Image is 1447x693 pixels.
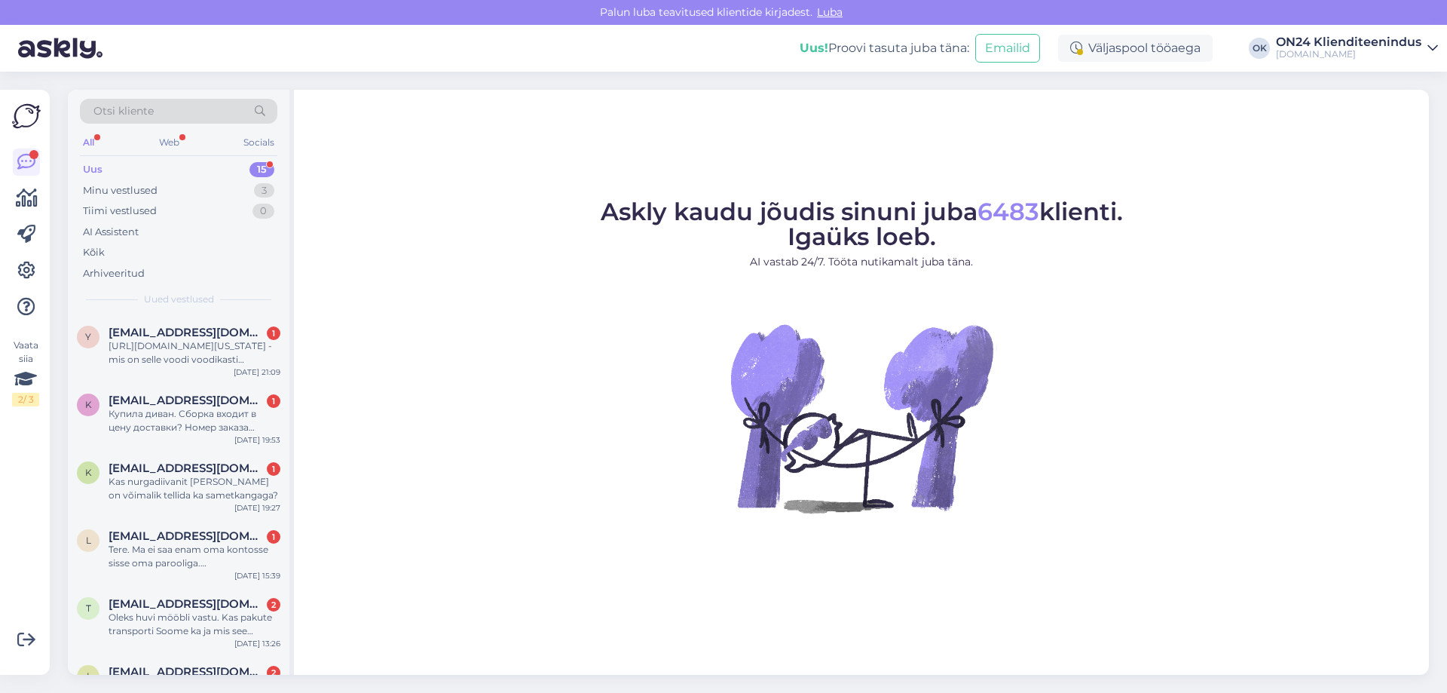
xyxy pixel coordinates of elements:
div: 0 [252,204,274,219]
div: [URL][DOMAIN_NAME][US_STATE] - mis on selle voodi voodikasti kandevõime? Mis matejalist on voodik... [109,339,280,366]
div: AI Assistent [83,225,139,240]
div: 2 [267,666,280,679]
div: Tere. Ma ei saa enam oma kontosse sisse oma parooliga. [PERSON_NAME] panen, et saadaks uue parool... [109,543,280,570]
div: Väljaspool tööaega [1058,35,1213,62]
div: Uus [83,162,102,177]
span: l [86,535,91,546]
div: 2 [267,598,280,612]
div: All [80,133,97,152]
span: Uued vestlused [144,293,214,306]
div: 1 [267,394,280,408]
span: Askly kaudu jõudis sinuni juba klienti. Igaüks loeb. [601,197,1123,251]
span: k [85,467,92,478]
div: [DOMAIN_NAME] [1276,48,1421,60]
div: Oleks huvi mööbli vastu. Kas pakute transporti Soome ka ja mis see maksab? [109,611,280,638]
div: 1 [267,327,280,340]
div: [DATE] 21:09 [234,366,280,378]
img: No Chat active [726,282,997,553]
div: Купила диван. Сборка входит в цену доставки? Номер заказа 1219323 [109,407,280,434]
span: Luba [812,5,847,19]
div: Minu vestlused [83,183,158,198]
span: Otsi kliente [93,103,154,119]
div: 1 [267,530,280,544]
div: 3 [254,183,274,198]
div: [DATE] 13:26 [234,638,280,649]
p: AI vastab 24/7. Tööta nutikamalt juba täna. [601,254,1123,270]
div: 1 [267,462,280,476]
div: Arhiveeritud [83,266,145,281]
div: Vaata siia [12,339,39,406]
span: triin.jyrine@mail.ee [109,597,265,611]
a: ON24 Klienditeenindus[DOMAIN_NAME] [1276,36,1438,60]
div: [DATE] 19:27 [234,502,280,514]
div: Web [156,133,182,152]
span: laura2000@hot.ee [109,529,265,543]
div: ON24 Klienditeenindus [1276,36,1421,48]
span: 6483 [977,197,1039,226]
span: kairitlepp@gmail.com [109,461,265,475]
div: Tiimi vestlused [83,204,157,219]
div: 2 / 3 [12,393,39,406]
b: Uus! [800,41,828,55]
span: y [85,331,91,342]
div: Kõik [83,245,105,260]
div: 15 [249,162,274,177]
span: Kpavlitsenko@gmail.com [109,394,265,407]
span: iriwa2004@list.ru [109,665,265,679]
img: Askly Logo [12,102,41,130]
div: Socials [240,133,277,152]
span: t [86,603,91,614]
span: i [87,670,90,682]
div: [DATE] 15:39 [234,570,280,581]
button: Emailid [975,34,1040,63]
div: Proovi tasuta juba täna: [800,39,969,57]
span: yanic6@gmail.com [109,326,265,339]
span: K [85,399,92,410]
div: OK [1249,38,1270,59]
div: Kas nurgadiivanit [PERSON_NAME] on võimalik tellida ka sametkangaga? [109,475,280,502]
div: [DATE] 19:53 [234,434,280,446]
